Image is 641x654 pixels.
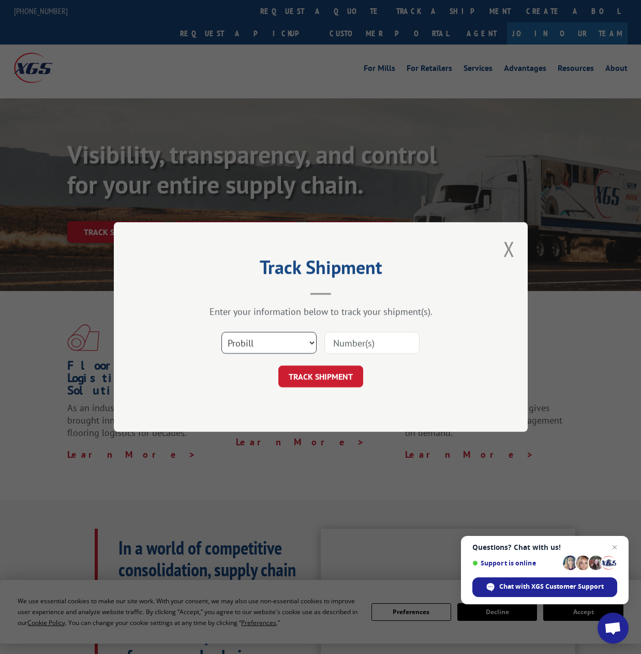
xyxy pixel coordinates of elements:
[166,260,476,280] h2: Track Shipment
[166,306,476,317] div: Enter your information below to track your shipment(s).
[503,235,515,263] button: Close modal
[324,332,420,354] input: Number(s)
[472,543,617,551] span: Questions? Chat with us!
[278,366,363,387] button: TRACK SHIPMENT
[472,577,617,597] span: Chat with XGS Customer Support
[472,559,559,567] span: Support is online
[598,613,629,644] a: Open chat
[499,582,604,591] span: Chat with XGS Customer Support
